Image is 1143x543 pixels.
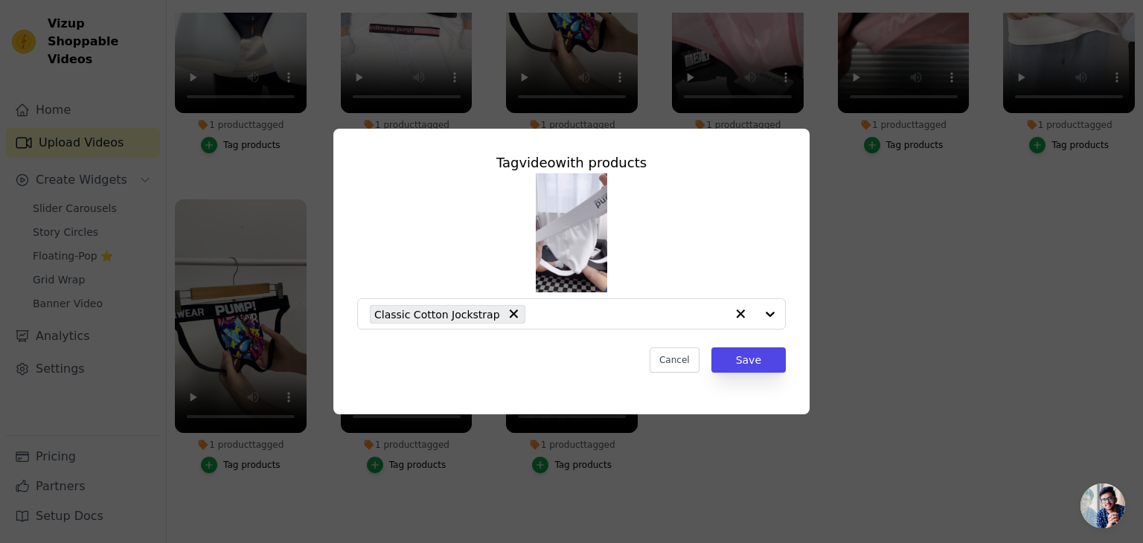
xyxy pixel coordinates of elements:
[374,306,500,323] span: Classic Cotton Jockstrap
[711,347,786,373] button: Save
[357,152,786,173] div: Tag video with products
[1080,483,1125,528] div: Open chat
[650,347,699,373] button: Cancel
[536,173,607,292] img: vizup-images-a5a8.png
